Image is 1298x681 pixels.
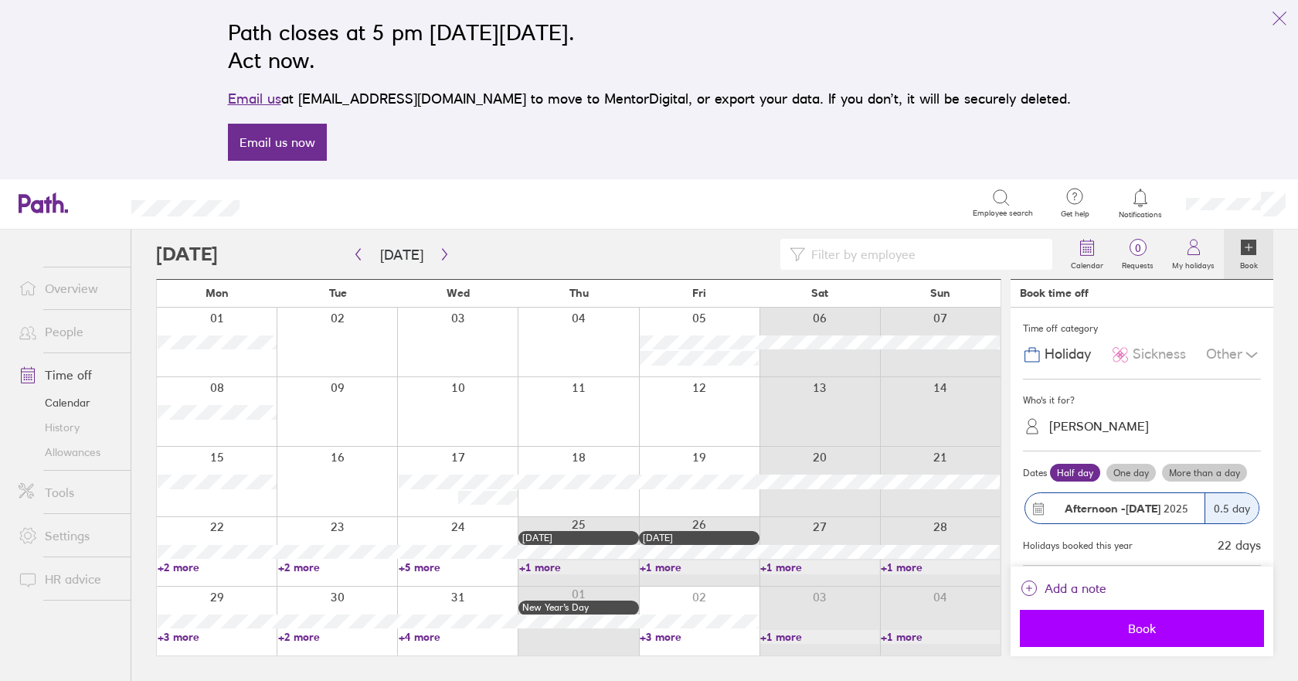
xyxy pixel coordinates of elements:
button: Book [1020,610,1264,647]
div: Time off category [1023,317,1261,340]
label: Requests [1113,257,1163,271]
a: +2 more [278,560,397,574]
a: +2 more [158,560,277,574]
a: +1 more [760,630,879,644]
h2: Path closes at 5 pm [DATE][DATE]. Act now. [228,19,1071,74]
span: Employee search [973,209,1033,218]
a: +1 more [640,560,759,574]
span: Sickness [1133,346,1186,363]
span: 2025 [1065,502,1188,515]
a: +3 more [640,630,759,644]
a: +1 more [519,560,638,574]
div: New Year’s Day [522,602,635,613]
a: History [6,415,131,440]
span: Sun [930,287,950,299]
span: Tue [329,287,347,299]
div: Who's it for? [1023,389,1261,412]
span: Thu [569,287,589,299]
div: [DATE] [522,533,635,543]
span: Holiday [1045,346,1091,363]
span: Dates [1023,468,1047,478]
label: Half day [1050,464,1100,482]
span: Mon [206,287,229,299]
a: Book [1224,230,1273,279]
a: +2 more [278,630,397,644]
span: Notifications [1116,210,1166,220]
a: Email us now [228,124,327,161]
label: My holidays [1163,257,1224,271]
label: Book [1231,257,1267,271]
strong: Afternoon - [1065,502,1126,516]
a: Notifications [1116,187,1166,220]
div: [DATE] [643,533,756,543]
a: +1 more [760,560,879,574]
div: 0.5 day [1205,493,1259,523]
div: [PERSON_NAME] [1049,419,1149,434]
strong: [DATE] [1126,502,1160,516]
div: Search [281,196,321,209]
a: 0Requests [1113,230,1163,279]
div: Book time off [1020,287,1089,299]
a: HR advice [6,564,131,594]
span: Wed [447,287,470,299]
a: +1 more [881,630,1000,644]
a: +4 more [399,630,518,644]
a: Tools [6,477,131,508]
label: Calendar [1062,257,1113,271]
a: Overview [6,273,131,304]
span: Add a note [1045,576,1106,601]
a: Email us [228,90,281,107]
span: 0 [1113,242,1163,254]
label: More than a day [1162,464,1247,482]
a: Calendar [6,390,131,415]
a: +1 more [881,560,1000,574]
a: My holidays [1163,230,1224,279]
a: Settings [6,520,131,551]
div: Other [1206,340,1261,369]
a: People [6,316,131,347]
a: Time off [6,359,131,390]
span: Fri [692,287,706,299]
button: [DATE] [368,242,436,267]
a: +3 more [158,630,277,644]
span: Book [1031,621,1253,635]
a: Calendar [1062,230,1113,279]
label: One day [1106,464,1156,482]
a: +5 more [399,560,518,574]
div: Holidays booked this year [1023,540,1133,551]
input: Filter by employee [805,240,1043,269]
p: at [EMAIL_ADDRESS][DOMAIN_NAME] to move to MentorDigital, or export your data. If you don’t, it w... [228,88,1071,110]
button: Afternoon -[DATE] 20250.5 day [1023,485,1261,532]
span: Sat [811,287,828,299]
div: 22 days [1218,538,1261,552]
span: Get help [1050,209,1100,219]
a: Allowances [6,440,131,465]
button: Add a note [1020,576,1106,601]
